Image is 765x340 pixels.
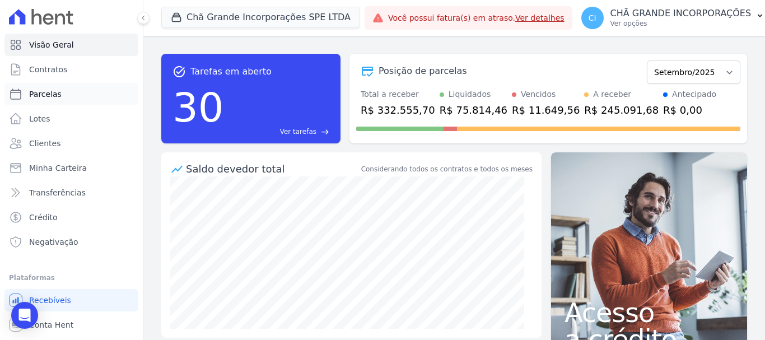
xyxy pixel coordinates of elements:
[663,103,716,118] div: R$ 0,00
[361,89,435,100] div: Total a receber
[4,231,138,253] a: Negativação
[29,39,74,50] span: Visão Geral
[4,83,138,105] a: Parcelas
[29,212,58,223] span: Crédito
[29,64,67,75] span: Contratos
[161,7,360,28] button: Chã Grande Incorporações SPE LTDA
[11,302,38,329] div: Open Intercom Messenger
[440,103,507,118] div: R$ 75.814,46
[4,157,138,179] a: Minha Carteira
[361,103,435,118] div: R$ 332.555,70
[29,236,78,248] span: Negativação
[29,138,60,149] span: Clientes
[29,89,62,100] span: Parcelas
[29,295,71,306] span: Recebíveis
[589,14,596,22] span: CI
[29,113,50,124] span: Lotes
[228,127,329,137] a: Ver tarefas east
[593,89,631,100] div: A receber
[4,58,138,81] a: Contratos
[672,89,716,100] div: Antecipado
[4,289,138,311] a: Recebíveis
[515,13,565,22] a: Ver detalhes
[4,34,138,56] a: Visão Geral
[379,64,467,78] div: Posição de parcelas
[186,161,359,176] div: Saldo devedor total
[512,103,580,118] div: R$ 11.649,56
[29,162,87,174] span: Minha Carteira
[172,78,224,137] div: 30
[565,299,734,326] span: Acesso
[172,65,186,78] span: task_alt
[610,19,752,28] p: Ver opções
[321,128,329,136] span: east
[4,206,138,229] a: Crédito
[29,319,73,330] span: Conta Hent
[521,89,556,100] div: Vencidos
[388,12,565,24] span: Você possui fatura(s) em atraso.
[584,103,659,118] div: R$ 245.091,68
[610,8,752,19] p: CHÃ GRANDE INCORPORAÇÕES
[4,108,138,130] a: Lotes
[29,187,86,198] span: Transferências
[280,127,316,137] span: Ver tarefas
[4,181,138,204] a: Transferências
[4,314,138,336] a: Conta Hent
[9,271,134,285] div: Plataformas
[190,65,272,78] span: Tarefas em aberto
[4,132,138,155] a: Clientes
[361,164,533,174] div: Considerando todos os contratos e todos os meses
[449,89,491,100] div: Liquidados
